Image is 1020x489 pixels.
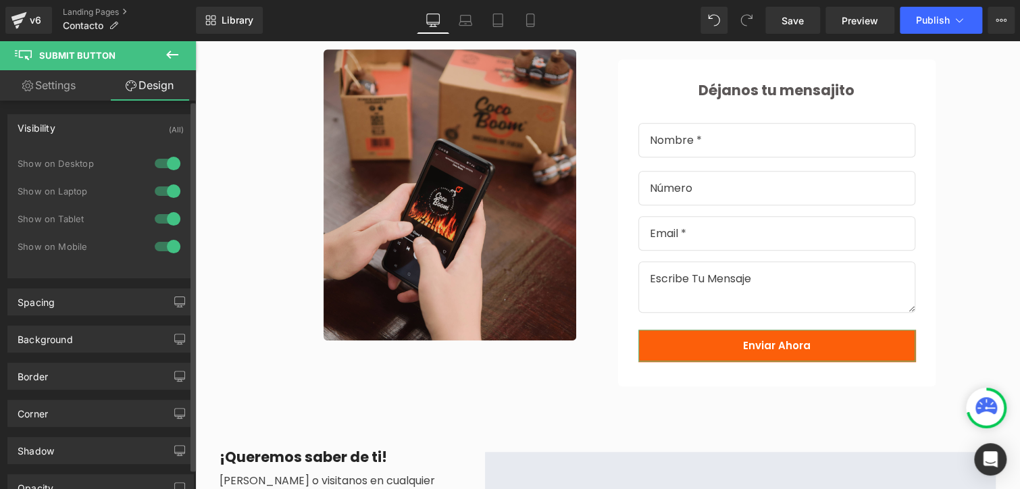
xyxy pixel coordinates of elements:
[900,7,982,34] button: Publish
[449,7,482,34] a: Laptop
[443,176,720,210] input: Email *
[443,289,720,321] button: Enviar Ahora
[63,7,196,18] a: Landing Pages
[974,443,1006,475] div: Open Intercom Messenger
[443,39,720,82] div: Déjanos tu mensajito
[18,186,139,196] div: Show on Laptop
[825,7,894,34] a: Preview
[101,70,199,101] a: Design
[733,7,760,34] button: Redo
[782,14,804,28] span: Save
[222,14,253,26] span: Library
[18,242,139,251] div: Show on Mobile
[18,438,54,457] div: Shadow
[169,115,184,137] div: (All)
[63,20,103,31] span: Contacto
[842,14,878,28] span: Preview
[417,7,449,34] a: Desktop
[18,401,48,419] div: Corner
[18,214,139,224] div: Show on Tablet
[482,7,514,34] a: Tablet
[443,82,720,117] input: Nombre *
[39,50,116,61] span: Submit Button
[18,363,48,382] div: Border
[700,7,728,34] button: Undo
[27,11,44,29] div: v6
[916,15,950,26] span: Publish
[196,7,263,34] a: New Library
[18,159,139,168] div: Show on Desktop
[988,7,1015,34] button: More
[24,408,270,425] div: ¡Queremos saber de ti!
[5,7,52,34] a: v6
[514,7,546,34] a: Mobile
[18,289,55,308] div: Spacing
[443,130,720,165] input: Número
[18,326,73,345] div: Background
[18,115,55,134] div: Visibility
